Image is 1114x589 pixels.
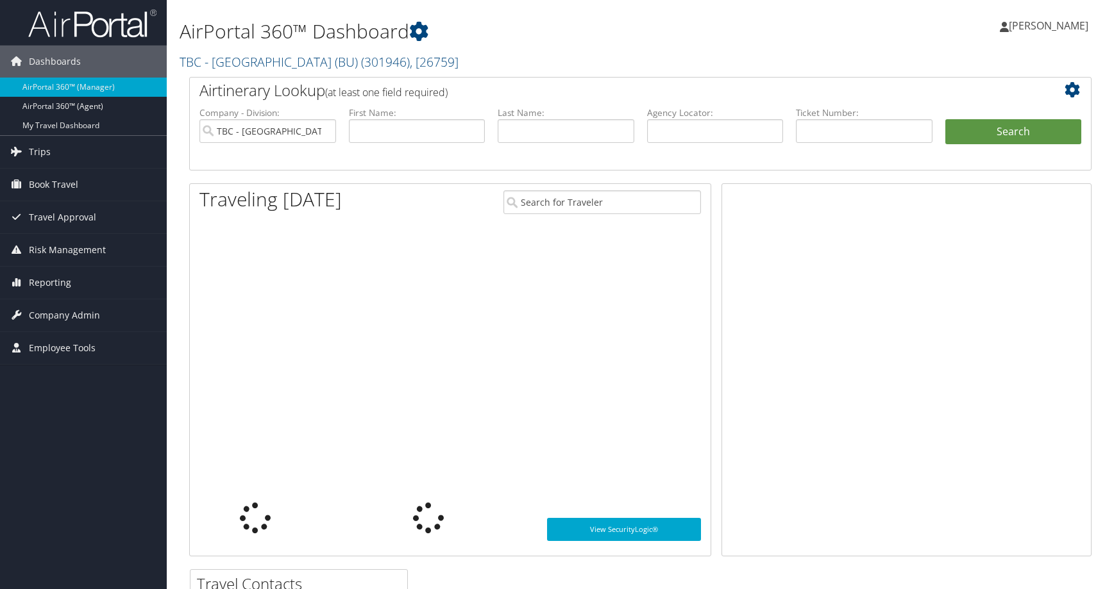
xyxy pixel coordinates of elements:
span: Travel Approval [29,201,96,233]
span: Book Travel [29,169,78,201]
span: [PERSON_NAME] [1009,19,1088,33]
span: Reporting [29,267,71,299]
a: [PERSON_NAME] [1000,6,1101,45]
a: TBC - [GEOGRAPHIC_DATA] (BU) [180,53,459,71]
span: ( 301946 ) [361,53,410,71]
span: Trips [29,136,51,168]
span: Risk Management [29,234,106,266]
label: First Name: [349,106,485,119]
h1: Traveling [DATE] [199,186,342,213]
span: (at least one field required) [325,85,448,99]
span: , [ 26759 ] [410,53,459,71]
span: Company Admin [29,299,100,331]
button: Search [945,119,1082,145]
label: Last Name: [498,106,634,119]
span: Employee Tools [29,332,96,364]
img: airportal-logo.png [28,8,156,38]
h2: Airtinerary Lookup [199,79,1006,101]
h1: AirPortal 360™ Dashboard [180,18,794,45]
label: Ticket Number: [796,106,933,119]
input: Search for Traveler [503,190,702,214]
span: Dashboards [29,46,81,78]
label: Agency Locator: [647,106,784,119]
a: View SecurityLogic® [547,518,702,541]
label: Company - Division: [199,106,336,119]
